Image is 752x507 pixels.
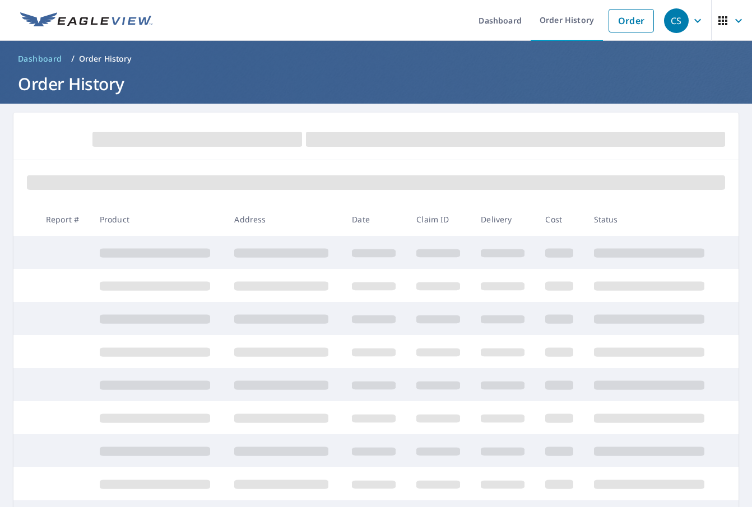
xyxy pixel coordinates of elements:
[609,9,654,32] a: Order
[343,203,407,236] th: Date
[585,203,720,236] th: Status
[472,203,536,236] th: Delivery
[79,53,132,64] p: Order History
[20,12,152,29] img: EV Logo
[13,50,739,68] nav: breadcrumb
[71,52,75,66] li: /
[13,72,739,95] h1: Order History
[536,203,584,236] th: Cost
[13,50,67,68] a: Dashboard
[91,203,226,236] th: Product
[407,203,472,236] th: Claim ID
[225,203,343,236] th: Address
[37,203,91,236] th: Report #
[664,8,689,33] div: CS
[18,53,62,64] span: Dashboard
